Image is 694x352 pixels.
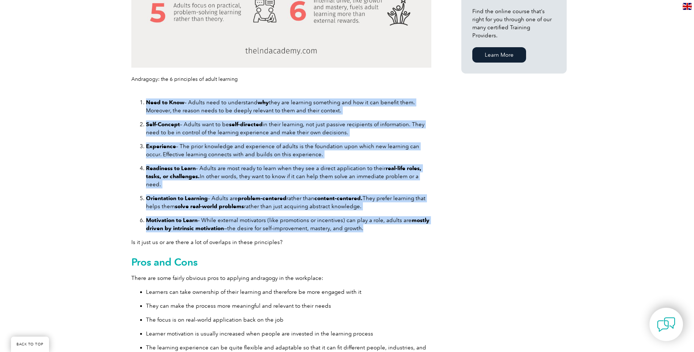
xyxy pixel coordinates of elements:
[657,315,675,334] img: contact-chat.png
[472,7,556,40] p: Find the online course that’s right for you through one of our many certified Training Providers.
[472,47,526,63] a: Learn More
[131,256,198,268] span: Pros and Cons
[146,217,429,232] span: – While external motivators (like promotions or incentives) can play a role, adults are —the desi...
[146,121,180,128] strong: Self-Concept
[146,303,331,309] span: They can make the process more meaningful and relevant to their needs
[229,121,263,128] strong: self-directed
[131,239,282,246] span: Is it just us or are there a lot of overlaps in these principles?
[146,317,284,323] span: The focus is on real-world application back on the job
[238,195,286,202] strong: problem-centered
[146,289,361,295] span: Learners can take ownership of their learning and therefore be more engaged with it
[258,99,269,106] strong: why
[146,143,419,158] span: – The prior knowledge and experience of adults is the foundation upon which new learning can occu...
[175,203,244,210] strong: solve real-world problems
[146,330,373,337] span: Learner motivation is usually increased when people are invested in the learning process
[314,195,363,202] strong: content-centered.
[131,275,323,281] span: There are some fairly obvious pros to applying andragogy in the workplace:
[146,217,198,224] strong: Motivation to Learn
[146,165,421,188] span: – Adults are most ready to learn when they see a direct application to their In other words, they...
[146,143,176,150] strong: Experience
[683,3,692,10] img: en
[146,165,196,172] strong: Readiness to Learn
[146,195,208,202] strong: Orientation to Learning
[11,337,49,352] a: BACK TO TOP
[146,121,424,136] span: – Adults want to be in their learning, not just passive recipients of information. They need to b...
[146,99,415,114] span: – Adults need to understand they are learning something and how it can benefit them. Moreover, th...
[146,99,184,106] strong: Need to Know
[131,75,431,83] figcaption: Andragogy: the 6 principles of adult learning
[146,195,425,210] span: – Adults are rather than They prefer learning that helps them rather than just acquiring abstract...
